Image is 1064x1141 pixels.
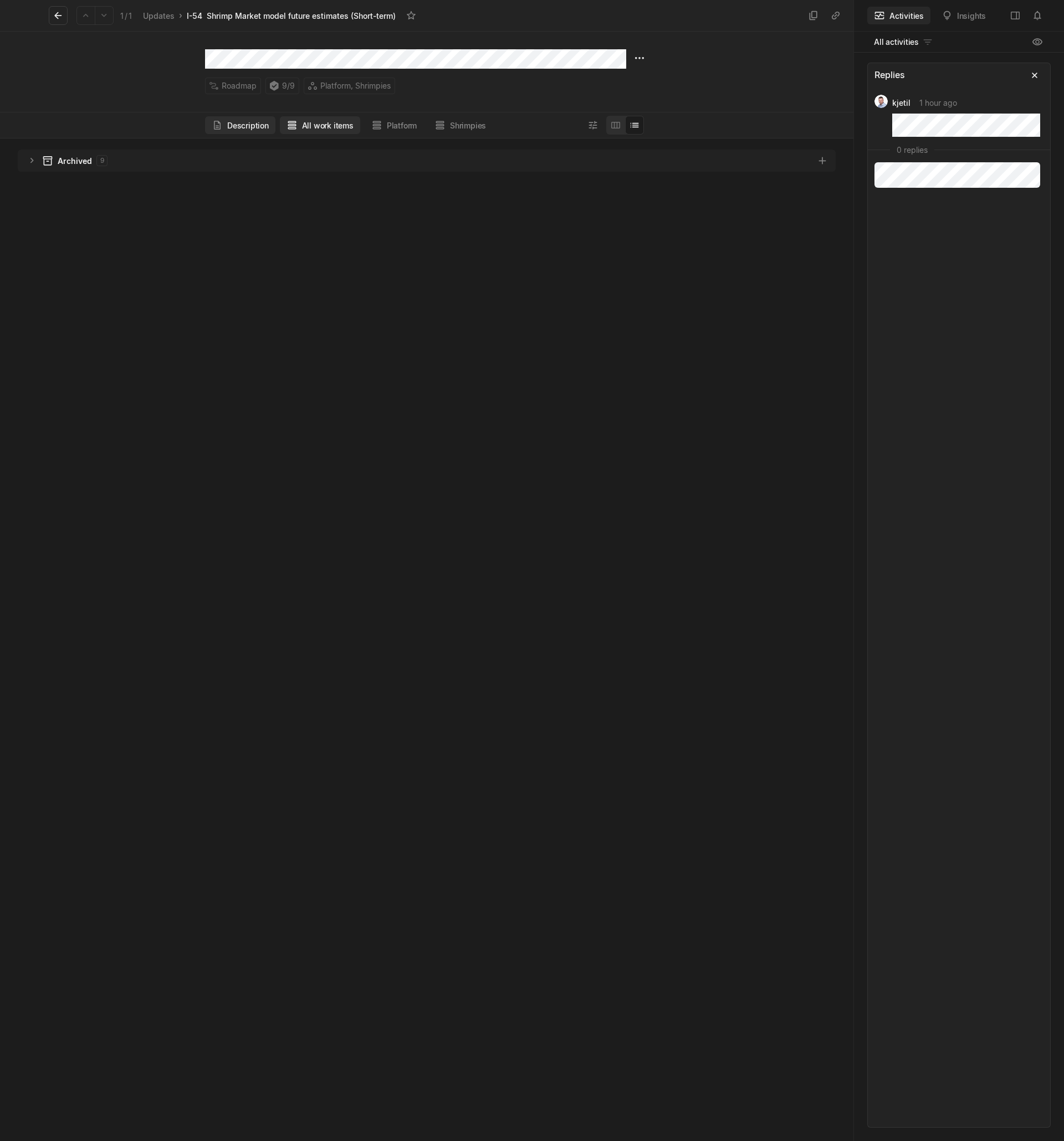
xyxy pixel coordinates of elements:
div: board and list toggle [606,116,644,135]
span: kjetil [892,97,910,109]
span: Platform, Shrimpies [320,78,391,94]
button: Change to mode board_view [606,116,625,135]
span: / [125,11,127,20]
div: I-54 [187,10,202,22]
div: › [179,10,182,21]
button: Insights [935,7,993,24]
span: 1 hour ago [919,97,957,109]
img: profilbilde_kontali.png [874,95,888,108]
button: Shrimpies [428,116,493,134]
button: Change to mode list_view [625,116,644,135]
button: Description [205,116,275,134]
button: Activities [867,7,930,24]
button: All activities [867,33,940,51]
div: 0 replies [897,144,928,156]
a: Updates [141,8,177,23]
div: 1 1 [120,10,132,22]
div: 9 / 9 [265,78,299,94]
button: Platform [365,116,423,134]
span: All activities [874,36,919,48]
div: Shrimp Market model future estimates (Short-term) [207,10,396,22]
div: Roadmap [205,78,261,94]
div: Replies [874,68,905,83]
div: 9 [96,155,108,166]
div: Archived [58,155,92,167]
button: All work items [280,116,360,134]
